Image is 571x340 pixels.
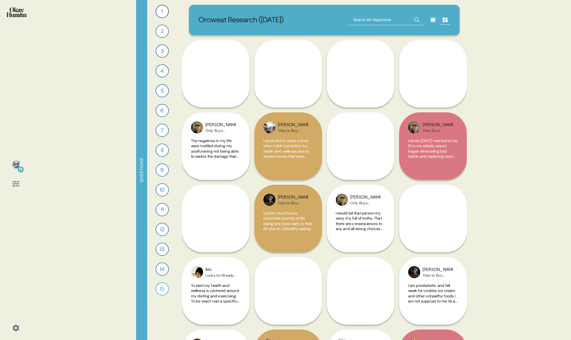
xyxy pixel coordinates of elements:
div: 13 [156,243,169,256]
div: 13 [18,166,24,172]
div: 7 [156,124,169,137]
p: Oroweat Research ([DATE]) [199,14,284,26]
div: 1 [156,5,169,18]
div: 2 [156,25,169,38]
div: 3 [156,44,169,58]
div: 5 [156,84,169,97]
div: 15 [156,282,169,296]
div: 10 [156,183,169,196]
input: Search all responses [348,14,424,25]
div: 14 [156,263,169,276]
img: okayhuman.3b1b6348.png [7,7,27,17]
div: 8 [156,144,169,157]
div: 9 [156,163,169,177]
div: 6 [156,104,169,117]
div: 12 [156,223,169,236]
div: 4 [156,64,169,77]
div: 11 [156,203,169,216]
